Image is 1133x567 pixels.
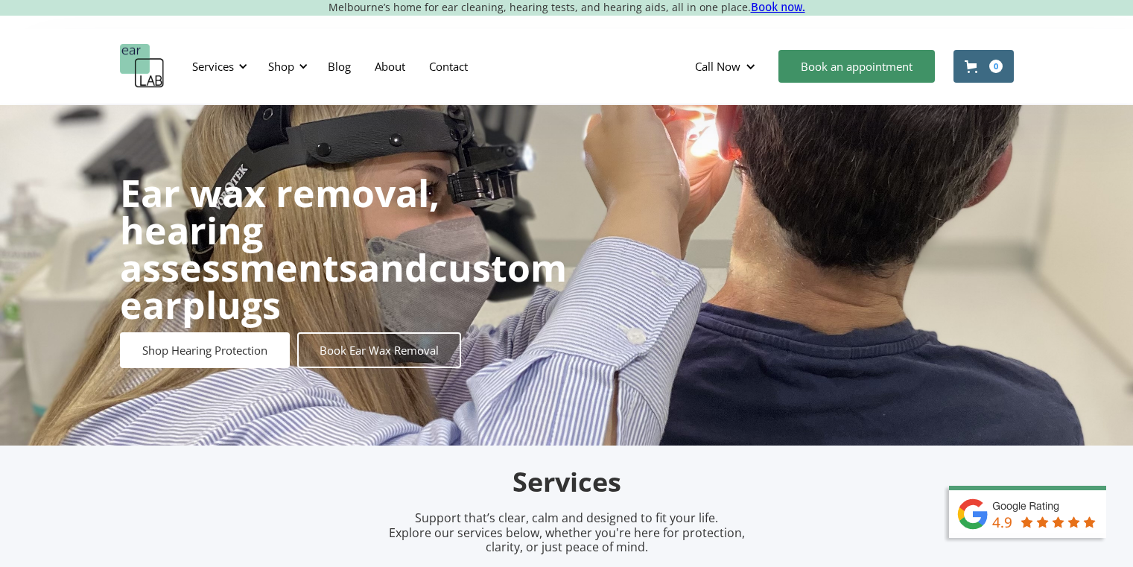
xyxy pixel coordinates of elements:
[778,50,935,83] a: Book an appointment
[217,465,917,500] h2: Services
[259,44,312,89] div: Shop
[363,45,417,88] a: About
[683,44,771,89] div: Call Now
[953,50,1014,83] a: Open cart
[297,332,461,368] a: Book Ear Wax Removal
[695,59,740,74] div: Call Now
[120,242,567,330] strong: custom earplugs
[120,174,567,323] h1: and
[989,60,1003,73] div: 0
[369,511,764,554] p: Support that’s clear, calm and designed to fit your life. Explore our services below, whether you...
[120,168,439,293] strong: Ear wax removal, hearing assessments
[120,332,290,368] a: Shop Hearing Protection
[120,44,165,89] a: home
[417,45,480,88] a: Contact
[192,59,234,74] div: Services
[316,45,363,88] a: Blog
[268,59,294,74] div: Shop
[183,44,252,89] div: Services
